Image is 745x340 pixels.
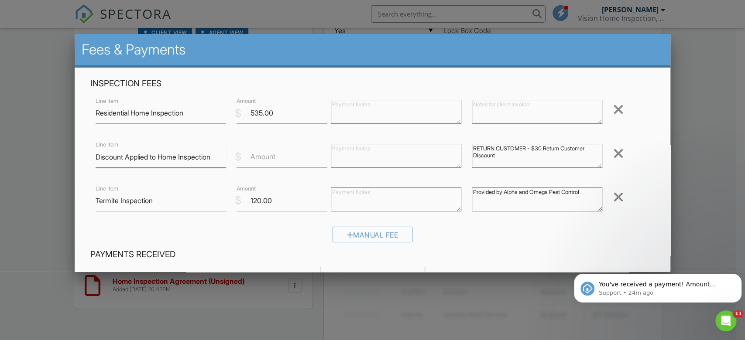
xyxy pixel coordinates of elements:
div: $ [235,106,241,121]
label: Amount [237,185,256,193]
div: Manual Fee [333,227,413,242]
div: $ [235,193,241,208]
iframe: Intercom live chat [715,310,736,331]
h4: Inspection Fees [90,78,655,89]
a: Manual Fee [333,233,413,241]
div: Received Payment [320,267,425,282]
label: Line Item [96,185,118,193]
span: 11 [733,310,743,317]
label: Amount [251,152,275,161]
h4: Payments Received [90,249,655,260]
label: Line Item [96,97,118,105]
iframe: Intercom notifications message [570,255,745,316]
div: $ [235,150,241,164]
label: Amount [237,97,256,105]
label: Line Item [96,141,118,149]
textarea: $125.00 [331,144,461,168]
h2: Fees & Payments [82,41,664,58]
